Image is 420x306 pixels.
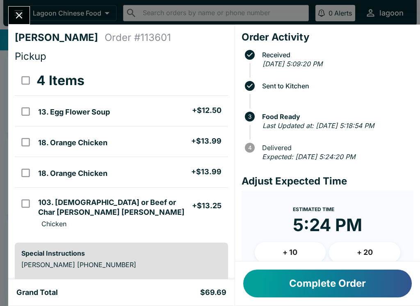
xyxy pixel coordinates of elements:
text: 4 [248,144,251,151]
span: Estimated Time [293,206,334,212]
p: [PERSON_NAME] [PHONE_NUMBER] [21,261,221,269]
h5: 18. Orange Chicken [38,138,107,148]
h6: Special Instructions [21,249,221,257]
h5: $69.69 [200,288,226,297]
h3: 4 Items [37,72,84,89]
time: 5:24 PM [293,214,362,236]
span: Food Ready [258,113,413,120]
button: Complete Order [243,270,412,297]
button: Close [9,7,30,24]
h4: Order # 113601 [105,32,171,44]
span: Pickup [15,50,46,62]
span: Delivered [258,144,413,151]
h5: + $13.99 [191,167,221,177]
h5: 103. [DEMOGRAPHIC_DATA] or Beef or Char [PERSON_NAME] [PERSON_NAME] [38,198,192,217]
em: Last Updated at: [DATE] 5:18:54 PM [262,122,374,130]
em: [DATE] 5:09:20 PM [262,60,322,68]
button: + 20 [329,242,400,263]
span: Received [258,51,413,59]
h4: Order Activity [242,31,413,43]
h5: + $13.25 [192,201,221,211]
text: 3 [248,113,251,120]
table: orders table [15,66,228,236]
h5: 13. Egg Flower Soup [38,107,110,117]
h5: 18. Orange Chicken [38,169,107,178]
h5: + $12.50 [192,106,221,115]
p: Chicken [41,220,66,228]
button: + 10 [255,242,326,263]
h5: + $13.99 [191,136,221,146]
h4: Adjust Expected Time [242,175,413,187]
em: Expected: [DATE] 5:24:20 PM [262,153,355,161]
span: Sent to Kitchen [258,82,413,90]
h5: Grand Total [16,288,58,297]
h4: [PERSON_NAME] [15,32,105,44]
